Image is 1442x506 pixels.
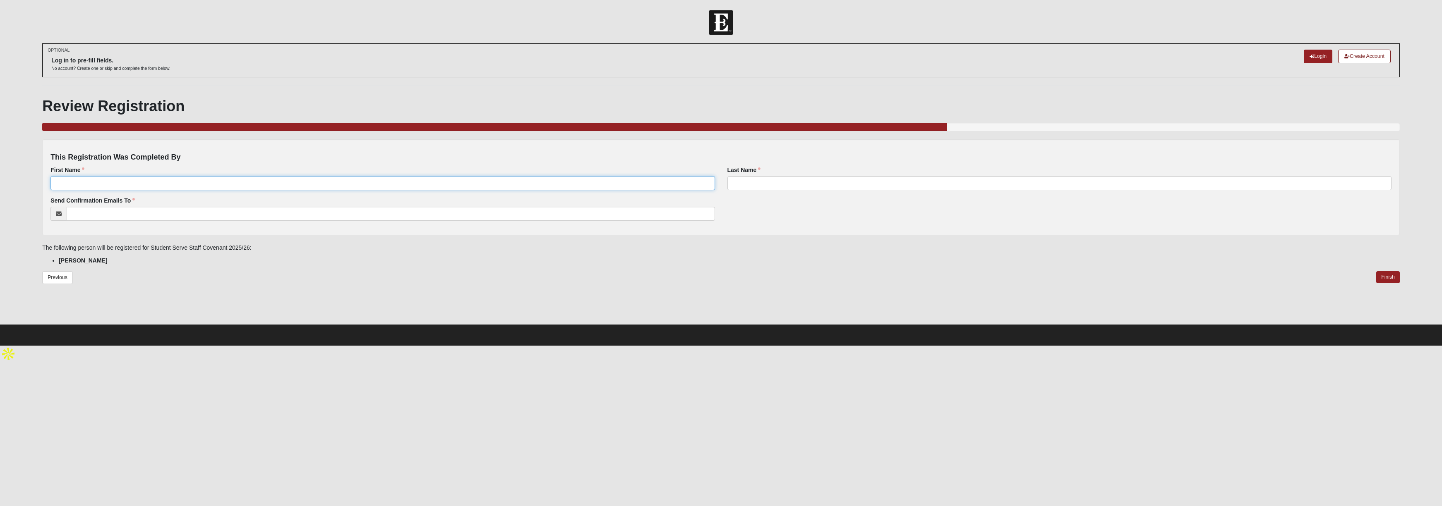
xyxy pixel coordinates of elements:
[1376,271,1400,283] a: Finish
[709,10,733,35] img: Church of Eleven22 Logo
[50,153,1392,162] h4: This Registration Was Completed By
[48,47,70,53] small: OPTIONAL
[42,243,1400,252] p: The following person will be registered for Student Serve Staff Covenant 2025/26:
[50,196,135,205] label: Send Confirmation Emails To
[42,97,1400,115] h1: Review Registration
[50,166,84,174] label: First Name
[42,271,73,284] a: Previous
[51,65,170,72] p: No account? Create one or skip and complete the form below.
[51,57,170,64] h6: Log in to pre-fill fields.
[727,166,761,174] label: Last Name
[59,257,107,264] strong: [PERSON_NAME]
[1338,50,1391,63] a: Create Account
[1304,50,1332,63] a: Login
